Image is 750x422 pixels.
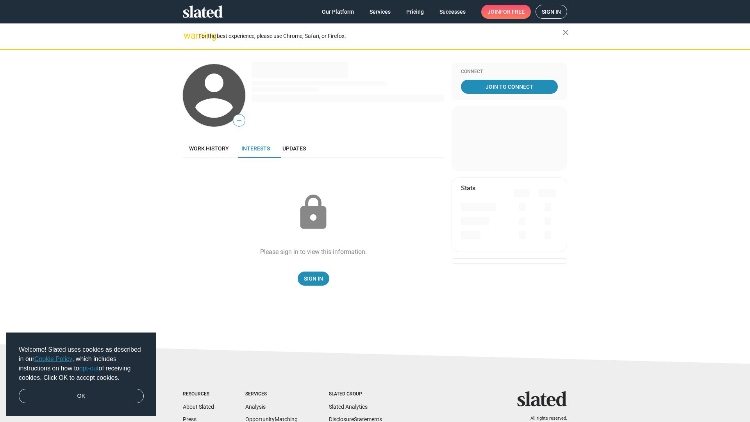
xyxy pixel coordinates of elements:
div: Resources [183,391,214,397]
a: dismiss cookie message [19,389,144,404]
span: Sign In [304,272,323,286]
a: Interests [235,139,276,158]
mat-card-title: Stats [461,184,475,192]
span: Updates [282,145,306,152]
span: Work history [189,145,229,152]
div: For the best experience, please use Chrome, Safari, or Firefox. [198,31,562,41]
span: Services [370,5,391,19]
a: Join To Connect [461,80,558,94]
span: Successes [439,5,466,19]
span: for free [500,5,525,19]
span: — [233,116,245,126]
span: Our Platform [322,5,354,19]
mat-icon: lock [294,193,333,232]
div: Please sign in to view this information. [260,248,367,256]
span: Welcome! Slated uses cookies as described in our , which includes instructions on how to of recei... [19,345,144,383]
a: Cookie Policy [34,356,72,362]
a: Analysis [245,404,266,410]
a: Joinfor free [481,5,531,19]
a: Slated Analytics [329,404,368,410]
a: Work history [183,139,235,158]
div: cookieconsent [6,333,156,416]
mat-icon: close [561,28,570,37]
mat-icon: warning [184,31,193,40]
div: Services [245,391,298,397]
a: Our Platform [316,5,360,19]
a: opt-out [79,365,99,372]
div: Connect [461,69,558,75]
a: Sign in [536,5,567,19]
a: About Slated [183,404,214,410]
span: Interests [241,145,270,152]
span: Join To Connect [462,80,556,94]
a: Services [363,5,397,19]
a: Updates [276,139,312,158]
a: Pricing [400,5,430,19]
a: Successes [433,5,472,19]
span: Join [487,5,525,19]
span: Pricing [406,5,424,19]
div: Slated Group [329,391,382,397]
span: Sign in [542,5,561,18]
a: Sign In [298,272,329,286]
